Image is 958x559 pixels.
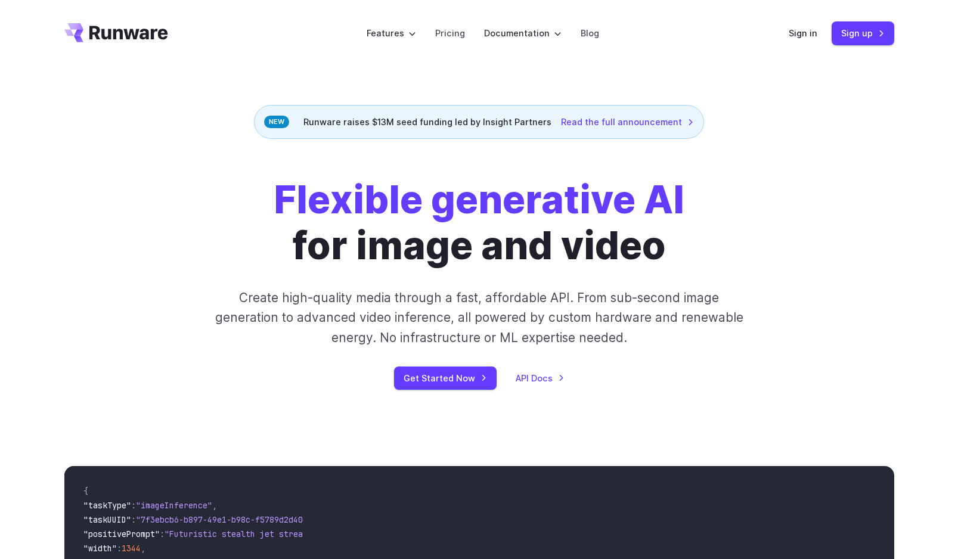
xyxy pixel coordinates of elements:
a: Go to / [64,23,168,42]
a: Pricing [435,26,465,40]
strong: Flexible generative AI [274,176,684,222]
span: "7f3ebcb6-b897-49e1-b98c-f5789d2d40d7" [136,514,317,525]
span: "positivePrompt" [83,529,160,539]
span: "taskType" [83,500,131,511]
span: : [131,500,136,511]
span: , [141,543,145,554]
a: API Docs [516,371,565,385]
span: : [117,543,122,554]
h1: for image and video [274,177,684,269]
span: "width" [83,543,117,554]
span: "taskUUID" [83,514,131,525]
span: "Futuristic stealth jet streaking through a neon-lit cityscape with glowing purple exhaust" [165,529,599,539]
span: : [160,529,165,539]
div: Runware raises $13M seed funding led by Insight Partners [254,105,704,139]
span: "imageInference" [136,500,212,511]
p: Create high-quality media through a fast, affordable API. From sub-second image generation to adv... [213,288,745,347]
span: 1344 [122,543,141,554]
a: Get Started Now [394,367,497,390]
a: Sign up [832,21,894,45]
label: Documentation [484,26,562,40]
span: { [83,486,88,496]
a: Sign in [789,26,817,40]
a: Read the full announcement [561,115,694,129]
span: : [131,514,136,525]
label: Features [367,26,416,40]
a: Blog [581,26,599,40]
span: , [212,500,217,511]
